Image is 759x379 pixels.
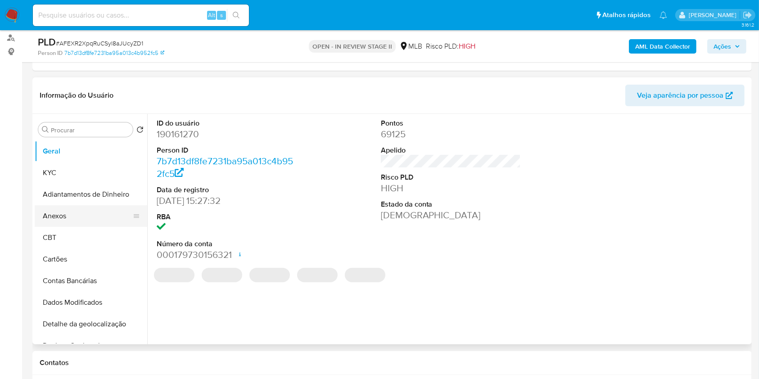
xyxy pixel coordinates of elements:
button: Contas Bancárias [35,270,147,292]
b: PLD [38,35,56,49]
dt: Estado da conta [381,199,521,209]
b: Person ID [38,49,63,57]
button: Dados Modificados [35,292,147,313]
dt: Pontos [381,118,521,128]
span: # AFEXR2XpqRuCSyl8aJUcyZD1 [56,39,143,48]
span: ‌ [297,268,338,282]
dt: Número da conta [157,239,297,249]
span: ‌ [249,268,290,282]
div: MLB [399,41,422,51]
button: Veja aparência por pessoa [625,85,745,106]
button: Procurar [42,126,49,133]
p: OPEN - IN REVIEW STAGE II [309,40,396,53]
button: Cartões [35,248,147,270]
p: ana.conceicao@mercadolivre.com [689,11,740,19]
a: 7b7d13df8fe7231ba95a013c4b952fc5 [64,49,164,57]
input: Pesquise usuários ou casos... [33,9,249,21]
a: 7b7d13df8fe7231ba95a013c4b952fc5 [157,154,293,180]
span: ‌ [345,268,385,282]
h1: Contatos [40,358,745,367]
span: Risco PLD: [426,41,475,51]
dt: RBA [157,212,297,222]
dd: [DEMOGRAPHIC_DATA] [381,209,521,221]
span: Atalhos rápidos [602,10,651,20]
span: Alt [208,11,215,19]
b: AML Data Collector [635,39,690,54]
button: search-icon [227,9,245,22]
dd: 000179730156321 [157,248,297,261]
h1: Informação do Usuário [40,91,113,100]
button: Anexos [35,205,140,227]
a: Notificações [660,11,667,19]
span: Veja aparência por pessoa [637,85,723,106]
button: Detalhe da geolocalização [35,313,147,335]
a: Sair [743,10,752,20]
dd: HIGH [381,182,521,194]
dd: [DATE] 15:27:32 [157,194,297,207]
input: Procurar [51,126,129,134]
span: HIGH [459,41,475,51]
dt: Apelido [381,145,521,155]
dd: 69125 [381,128,521,140]
span: 3.161.2 [741,21,754,28]
button: Devices Geolocation [35,335,147,356]
button: Geral [35,140,147,162]
dd: 190161270 [157,128,297,140]
button: Adiantamentos de Dinheiro [35,184,147,205]
button: AML Data Collector [629,39,696,54]
button: CBT [35,227,147,248]
button: Ações [707,39,746,54]
dt: ID do usuário [157,118,297,128]
button: Retornar ao pedido padrão [136,126,144,136]
button: KYC [35,162,147,184]
dt: Data de registro [157,185,297,195]
dt: Risco PLD [381,172,521,182]
span: ‌ [154,268,194,282]
span: ‌ [202,268,242,282]
span: s [220,11,223,19]
span: Ações [714,39,731,54]
dt: Person ID [157,145,297,155]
